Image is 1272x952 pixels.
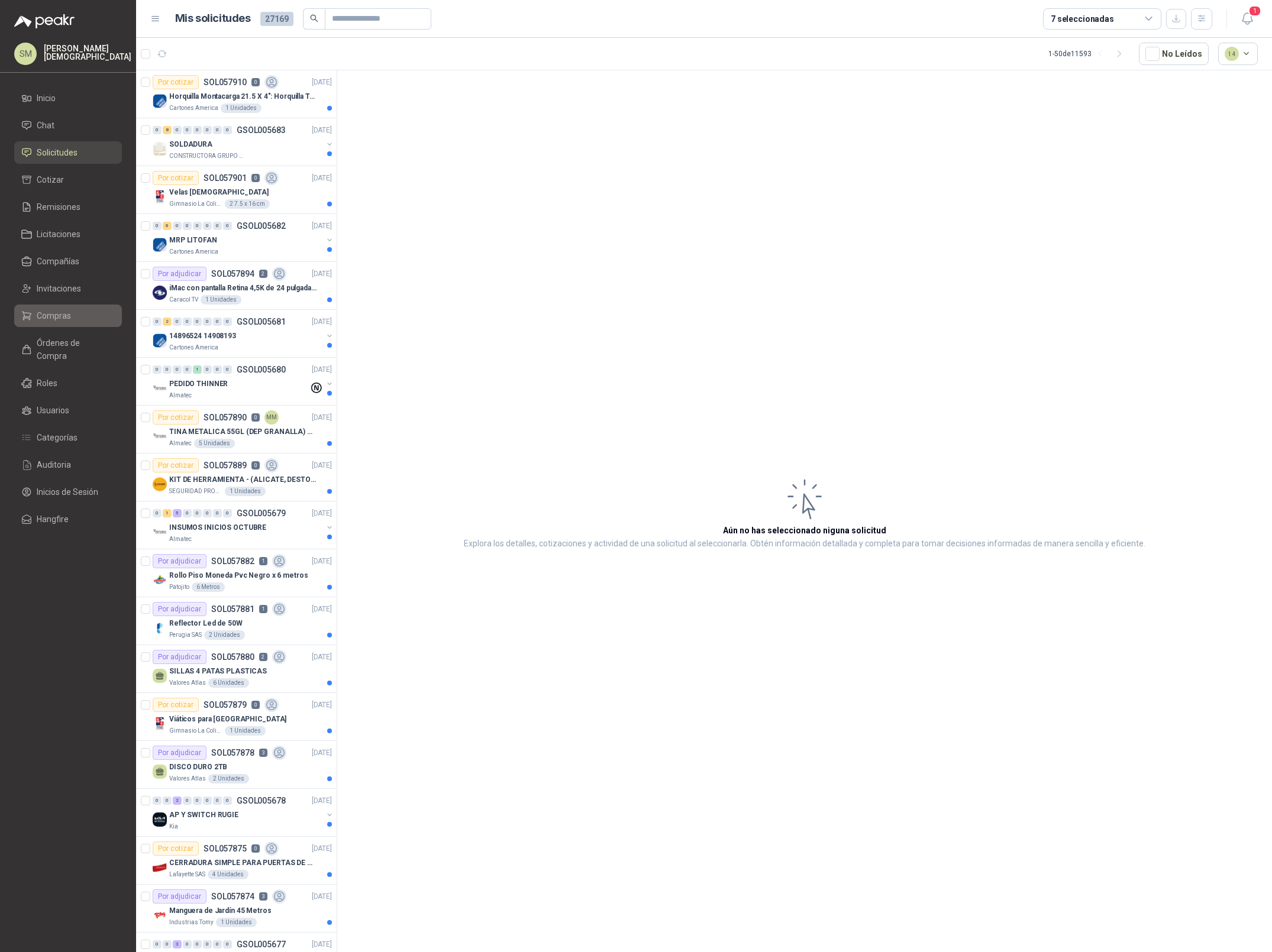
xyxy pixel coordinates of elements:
div: 2 Unidades [204,630,245,640]
span: Órdenes de Compra [37,336,111,362]
div: 3 [173,940,182,948]
a: Hangfire [14,508,122,530]
p: 0 [251,461,260,469]
p: 14896524 14908193 [169,331,236,342]
img: Company Logo [153,429,167,443]
button: 1 [1237,8,1258,30]
span: Compras [37,309,71,322]
img: Company Logo [153,381,167,396]
span: Chat [37,119,54,132]
a: Usuarios [14,399,122,422]
div: 0 [183,796,192,805]
p: [PERSON_NAME] [DEMOGRAPHIC_DATA] [44,44,131,61]
p: Horquilla Montacarga 21.5 X 4": Horquilla Telescopica Overall size 2108 x 660 x 324mm [169,91,317,102]
div: 0 [153,796,162,805]
div: Por cotizar [153,410,199,425]
p: Cartones America [169,247,218,257]
div: 0 [173,222,182,230]
h1: Mis solicitudes [175,10,251,27]
p: Explora los detalles, cotizaciones y actividad de una solicitud al seleccionarla. Obtén informaci... [464,537,1145,551]
p: [DATE] [312,364,332,375]
p: KIT DE HERRAMIENTA - (ALICATE, DESTORNILLADOR,LLAVE DE EXPANSION, CRUCETA,LLAVE FIJA) [169,474,317,485]
a: Compras [14,305,122,327]
div: 0 [193,509,202,517]
a: Categorías [14,426,122,449]
div: MM [264,410,279,425]
div: SM [14,43,37,65]
div: 2 7.5 x 16 cm [225,199,270,209]
p: SOL057878 [211,749,254,757]
a: Invitaciones [14,277,122,300]
a: Por cotizarSOL0578900MM[DATE] Company LogoTINA METALICA 55GL (DEP GRANALLA) CON TAPAAlmatec5 Unid... [136,406,337,454]
p: 0 [251,844,260,853]
p: Lafayette SAS [169,870,205,879]
p: 2 [259,653,267,661]
p: [DATE] [312,556,332,567]
div: 0 [213,222,222,230]
a: Órdenes de Compra [14,332,122,367]
span: Cotizar [37,173,64,186]
div: 0 [183,509,192,517]
div: 0 [183,318,192,326]
p: GSOL005679 [237,509,286,517]
span: Remisiones [37,200,80,213]
div: Por adjudicar [153,746,206,760]
p: 0 [251,174,260,182]
p: Cartones America [169,103,218,113]
img: Company Logo [153,860,167,875]
p: GSOL005683 [237,126,286,134]
p: Industrias Tomy [169,918,214,927]
span: Categorías [37,431,78,444]
p: SOL057910 [204,78,247,86]
p: 0 [251,701,260,709]
div: 1 Unidades [221,103,261,113]
div: 2 Unidades [208,774,249,783]
div: 0 [213,509,222,517]
div: Por cotizar [153,841,199,856]
a: 0 0 2 0 0 0 0 0 GSOL005678[DATE] Company LogoAP Y SWITCH RUGIEKia [153,794,334,831]
p: Valores Atlas [169,774,206,783]
p: Cartones America [169,343,218,352]
div: 0 [203,796,212,805]
p: [DATE] [312,412,332,423]
div: 7 seleccionadas [1051,12,1114,25]
p: CERRADURA SIMPLE PARA PUERTAS DE VIDRIO [169,857,317,869]
img: Company Logo [153,238,167,252]
p: [DATE] [312,316,332,328]
div: 0 [213,318,222,326]
div: 0 [153,365,162,374]
div: Por cotizar [153,171,199,185]
a: Roles [14,372,122,394]
p: Kia [169,822,178,831]
img: Company Logo [153,142,167,156]
p: SOL057889 [204,461,247,469]
div: Por cotizar [153,75,199,89]
span: Solicitudes [37,146,78,159]
div: Por adjudicar [153,267,206,281]
p: [DATE] [312,268,332,280]
span: Hangfire [37,513,69,526]
div: 0 [173,126,182,134]
p: SOL057890 [204,413,247,422]
a: 0 6 0 0 0 0 0 0 GSOL005682[DATE] Company LogoMRP LITOFANCartones America [153,219,334,257]
p: SOL057901 [204,174,247,182]
p: Valores Atlas [169,678,206,688]
a: Por adjudicarSOL0578802[DATE] SILLAS 4 PATAS PLASTICASValores Atlas6 Unidades [136,645,337,693]
a: Auditoria [14,454,122,476]
p: GSOL005680 [237,365,286,374]
div: 0 [183,222,192,230]
div: 0 [183,365,192,374]
div: 0 [203,940,212,948]
div: 1 [193,365,202,374]
span: Auditoria [37,458,71,471]
p: GSOL005681 [237,318,286,326]
div: 8 [163,126,172,134]
span: Roles [37,377,57,390]
div: 1 [163,509,172,517]
p: 3 [259,892,267,901]
p: TINA METALICA 55GL (DEP GRANALLA) CON TAPA [169,426,317,438]
div: Por adjudicar [153,554,206,568]
img: Company Logo [153,525,167,539]
p: [DATE] [312,125,332,136]
div: 5 [173,509,182,517]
